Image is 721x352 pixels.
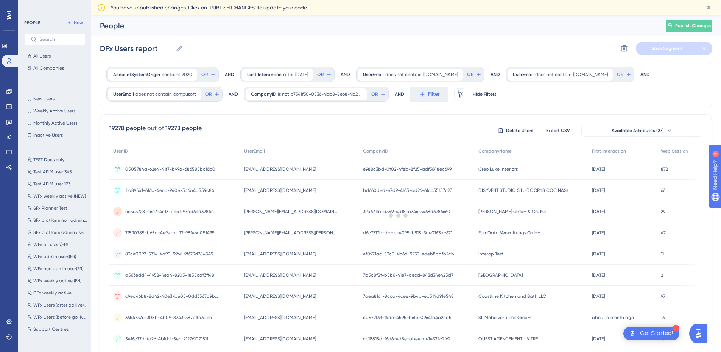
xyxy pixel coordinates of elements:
img: launcher-image-alternative-text [628,329,637,338]
button: All Companies [24,64,86,73]
span: Need Help? [18,2,47,11]
button: New [64,18,86,27]
input: Search [40,37,79,42]
span: Weekly Active Users [33,108,75,114]
button: WFx all users(FR) [24,240,90,249]
button: Inactive Users [24,131,86,140]
span: Inactive Users [33,132,63,138]
button: DFx weekly active [24,288,90,297]
button: Monthly Active Users [24,118,86,128]
button: Save Segment [636,42,697,55]
button: SFx Planner Test [24,204,90,213]
div: People [100,20,648,31]
button: TEST Docs only [24,155,90,164]
span: All Companies [33,65,64,71]
div: Open Get Started! checklist, remaining modules: 1 [623,327,679,340]
span: WFx non admin user(FR) [33,266,83,272]
button: Test APIM user 123 [24,179,90,188]
button: New Users [24,94,86,103]
span: WFx admin users(FR) [33,254,76,260]
span: WFx Users (after go live) EN [33,302,87,308]
button: Support Centres [24,325,90,334]
div: 1 [673,325,679,332]
button: WFx weekly active (NEW) [24,192,90,201]
span: WFx all users(FR) [33,241,68,248]
button: Weekly Active Users [24,106,86,115]
input: Segment Name [100,43,173,54]
span: WFx Users (before go live) EN [33,314,87,320]
button: WFx non admin user(FR) [24,264,90,273]
button: SFx platform non admin user [24,216,90,225]
button: All Users [24,51,86,61]
span: Publish Changes [675,23,712,29]
span: New [74,20,83,26]
span: You have unpublished changes. Click on ‘PUBLISH CHANGES’ to update your code. [111,3,308,12]
button: WFx Users (after go live) EN [24,301,90,310]
button: Publish Changes [666,20,712,32]
div: 4 [53,4,55,10]
span: WFx weekly active (NEW) [33,193,86,199]
span: All Users [33,53,51,59]
span: Support Centres [33,326,69,332]
div: PEOPLE [24,20,40,26]
button: Test APIM user 345 [24,167,90,176]
iframe: UserGuiding AI Assistant Launcher [689,322,712,345]
span: Monthly Active Users [33,120,77,126]
span: Save Segment [651,45,682,51]
span: SFx platform admin user [33,229,85,235]
button: WFx admin users(FR) [24,252,90,261]
span: SFx platform non admin user [33,217,87,223]
span: SFx Planner Test [33,205,67,211]
button: WFx Users (before go live) EN [24,313,90,322]
span: Test APIM user 345 [33,169,72,175]
span: TEST Docs only [33,157,64,163]
span: WFx weekly active (EN) [33,278,81,284]
span: DFx weekly active [33,290,72,296]
div: Get Started! [640,329,673,338]
span: New Users [33,96,55,102]
button: WFx weekly active (EN) [24,276,90,285]
span: Test APIM user 123 [33,181,70,187]
button: SFx platform admin user [24,228,90,237]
